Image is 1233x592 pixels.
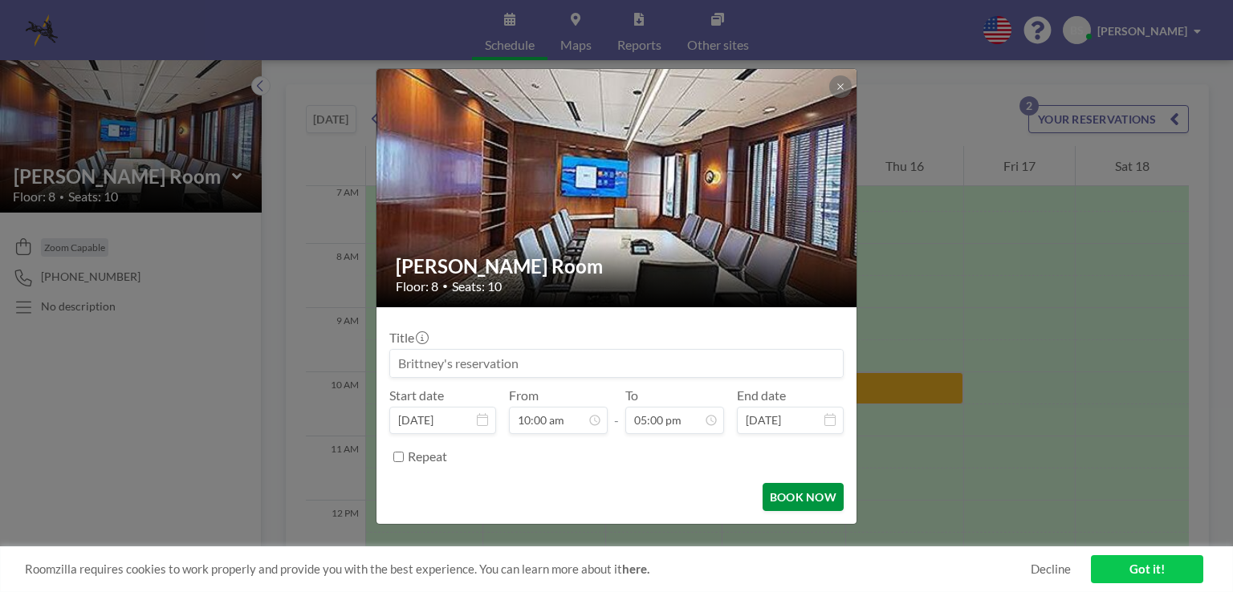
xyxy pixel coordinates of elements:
[396,278,438,294] span: Floor: 8
[622,562,649,576] a: here.
[452,278,502,294] span: Seats: 10
[396,254,839,278] h2: [PERSON_NAME] Room
[389,387,444,403] label: Start date
[408,448,447,464] label: Repeat
[1091,555,1203,583] a: Got it!
[763,483,844,511] button: BOOK NOW
[614,393,619,428] span: -
[390,350,843,377] input: Brittney's reservation
[389,330,427,346] label: Title
[1031,562,1071,577] a: Decline
[442,280,448,292] span: •
[625,387,638,403] label: To
[737,387,786,403] label: End date
[509,387,539,403] label: From
[25,562,1031,577] span: Roomzilla requires cookies to work properly and provide you with the best experience. You can lea...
